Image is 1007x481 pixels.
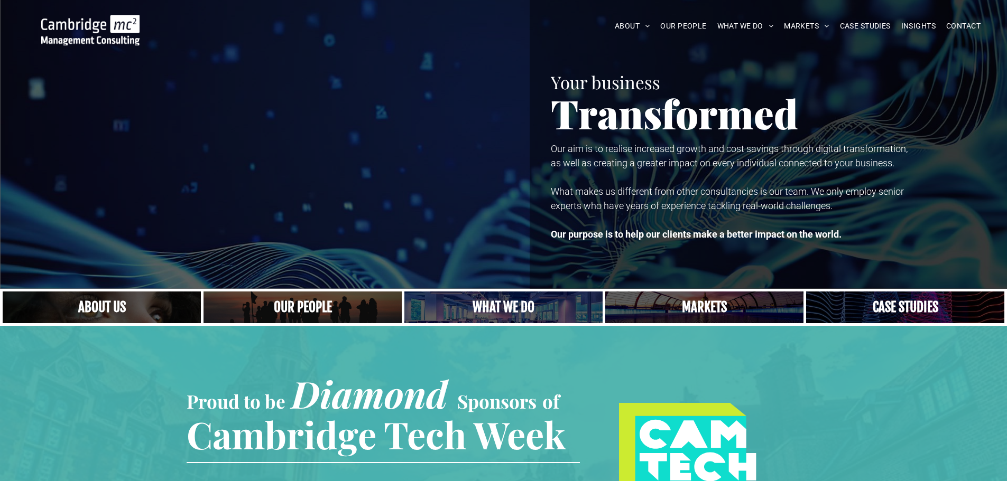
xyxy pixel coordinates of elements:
span: Proud to be [187,389,285,413]
strong: Our purpose is to help our clients make a better impact on the world. [551,229,842,240]
span: Our aim is to realise increased growth and cost savings through digital transformation, as well a... [551,143,908,168]
a: Our Markets | Cambridge Management Consulting [605,291,803,323]
a: Close up of woman's face, centered on her eyes [3,291,201,323]
a: A crowd in silhouette at sunset, on a rise or lookout point [204,291,402,323]
a: OUR PEOPLE [655,18,712,34]
span: Transformed [551,87,798,139]
a: CASE STUDIES | See an Overview of All Our Case Studies | Cambridge Management Consulting [806,291,1004,323]
span: Sponsors [457,389,537,413]
a: INSIGHTS [896,18,941,34]
a: ABOUT [609,18,655,34]
span: Diamond [291,369,448,418]
span: Your business [551,70,660,93]
a: A yoga teacher lifting his whole body off the ground in the peacock pose [404,291,603,323]
a: MARKETS [779,18,834,34]
span: Cambridge Tech Week [187,409,566,459]
span: What makes us different from other consultancies is our team. We only employ senior experts who h... [551,186,904,211]
a: CASE STUDIES [835,18,896,34]
img: Go to Homepage [41,15,140,45]
a: CONTACT [941,18,986,34]
a: Your Business Transformed | Cambridge Management Consulting [41,16,140,27]
a: WHAT WE DO [712,18,779,34]
span: of [542,389,559,413]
